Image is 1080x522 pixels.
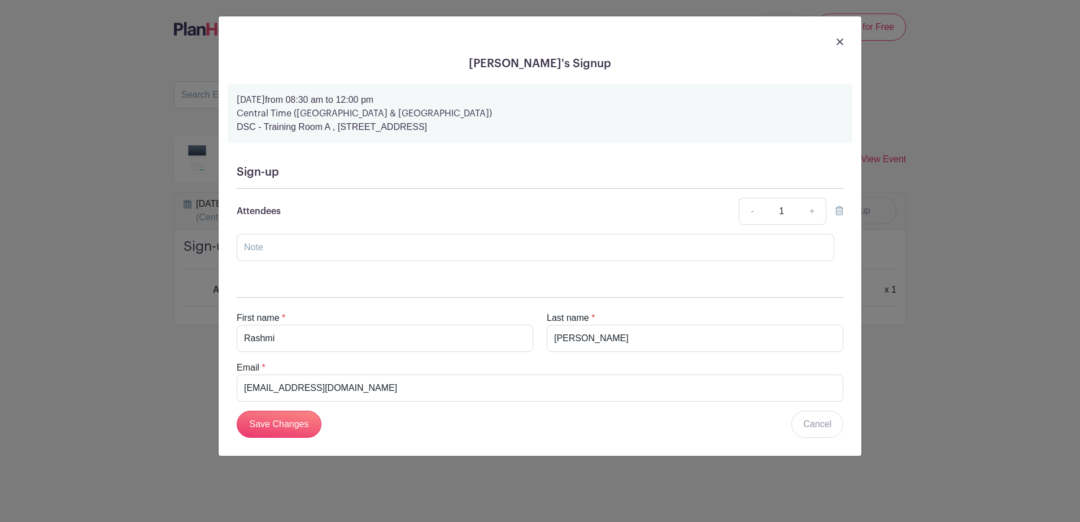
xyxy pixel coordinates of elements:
[237,361,259,375] label: Email
[237,311,280,325] label: First name
[237,234,834,261] input: Note
[837,38,843,45] img: close_button-5f87c8562297e5c2d7936805f587ecaba9071eb48480494691a3f1689db116b3.svg
[237,120,843,134] p: DSC - Training Room A , [STREET_ADDRESS]
[228,57,852,71] h5: [PERSON_NAME]'s Signup
[798,198,826,225] a: +
[237,207,281,216] span: Attendees
[237,95,265,105] strong: [DATE]
[237,93,843,107] p: from 08:30 am to 12:00 pm
[237,411,321,438] input: Save Changes
[547,311,589,325] label: Last name
[791,411,843,438] a: Cancel
[237,166,843,179] h5: Sign-up
[237,109,492,118] strong: Central Time ([GEOGRAPHIC_DATA] & [GEOGRAPHIC_DATA])
[739,198,765,225] a: -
